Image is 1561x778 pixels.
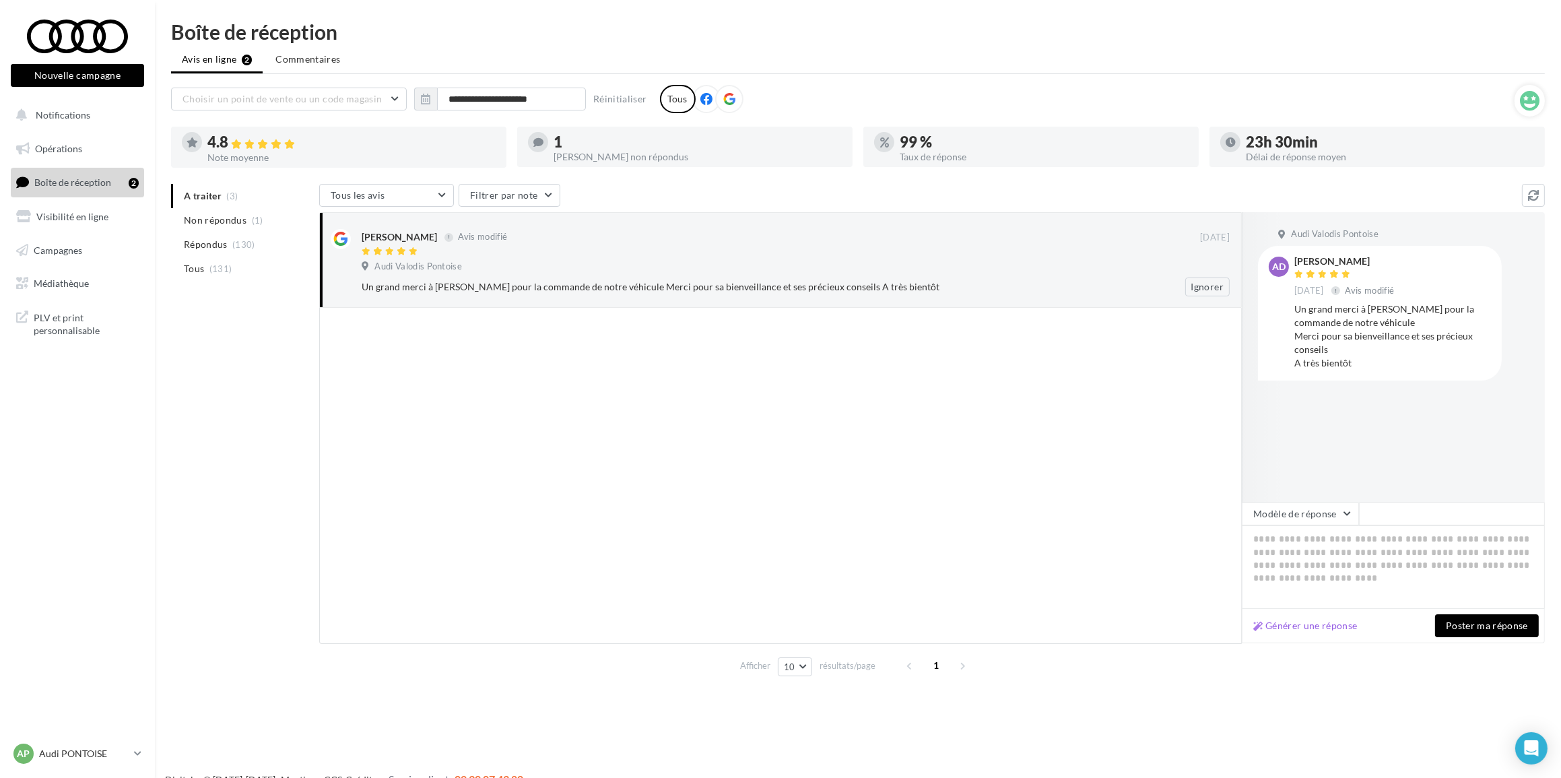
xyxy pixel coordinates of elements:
span: Tous les avis [331,189,385,201]
span: AD [1272,260,1286,273]
div: [PERSON_NAME] non répondus [554,152,842,162]
button: Notifications [8,101,141,129]
span: (1) [252,215,263,226]
div: 23h 30min [1246,135,1534,150]
span: Commentaires [275,53,340,66]
span: Boîte de réception [34,176,111,188]
span: Afficher [740,659,770,672]
div: 99 % [900,135,1188,150]
button: 10 [778,657,812,676]
div: 1 [554,135,842,150]
div: Un grand merci à [PERSON_NAME] pour la commande de notre véhicule Merci pour sa bienveillance et ... [1294,302,1491,370]
span: Choisir un point de vente ou un code magasin [182,93,382,104]
a: Médiathèque [8,269,147,298]
span: Tous [184,262,204,275]
span: 1 [925,655,947,676]
span: Médiathèque [34,278,89,289]
span: (130) [232,239,255,250]
button: Poster ma réponse [1435,614,1539,637]
span: [DATE] [1200,232,1230,244]
span: résultats/page [820,659,875,672]
span: Visibilité en ligne [36,211,108,222]
button: Générer une réponse [1248,618,1363,634]
button: Modèle de réponse [1242,503,1359,525]
button: Filtrer par note [459,184,560,207]
span: 10 [784,661,795,672]
div: Boîte de réception [171,22,1545,42]
button: Nouvelle campagne [11,64,144,87]
div: 2 [129,178,139,189]
div: 4.8 [207,135,496,150]
span: Audi Valodis Pontoise [374,261,462,273]
span: Avis modifié [1346,285,1395,296]
span: Non répondus [184,214,246,227]
span: AP [18,747,30,760]
a: Opérations [8,135,147,163]
div: Open Intercom Messenger [1515,732,1548,765]
a: PLV et print personnalisable [8,303,147,343]
span: (131) [209,263,232,274]
div: Tous [660,85,696,113]
p: Audi PONTOISE [39,747,129,760]
div: Délai de réponse moyen [1246,152,1534,162]
div: Un grand merci à [PERSON_NAME] pour la commande de notre véhicule Merci pour sa bienveillance et ... [362,280,1142,294]
span: Campagnes [34,244,82,255]
a: Campagnes [8,236,147,265]
span: Répondus [184,238,228,251]
span: Audi Valodis Pontoise [1291,228,1379,240]
div: Note moyenne [207,153,496,162]
button: Ignorer [1185,278,1230,296]
button: Choisir un point de vente ou un code magasin [171,88,407,110]
span: PLV et print personnalisable [34,309,139,337]
div: Taux de réponse [900,152,1188,162]
a: Visibilité en ligne [8,203,147,231]
span: Notifications [36,109,90,121]
div: [PERSON_NAME] [1294,257,1397,266]
span: [DATE] [1294,285,1324,297]
button: Tous les avis [319,184,454,207]
a: Boîte de réception2 [8,168,147,197]
span: Avis modifié [458,232,507,242]
span: Opérations [35,143,82,154]
div: [PERSON_NAME] [362,230,437,244]
button: Réinitialiser [588,91,653,107]
a: AP Audi PONTOISE [11,741,144,767]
